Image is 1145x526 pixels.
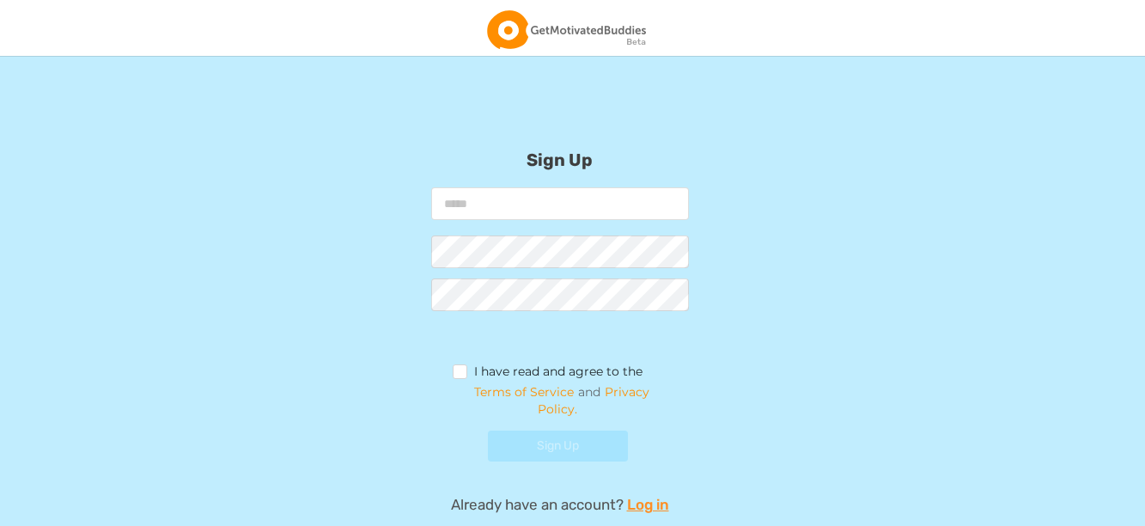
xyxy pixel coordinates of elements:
[453,364,643,383] label: I have read and agree to the
[453,383,667,418] span: and
[627,494,669,515] a: Log in
[474,384,574,400] a: Terms of Service
[216,107,904,170] h2: Sign Up
[216,494,904,515] p: Already have an account?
